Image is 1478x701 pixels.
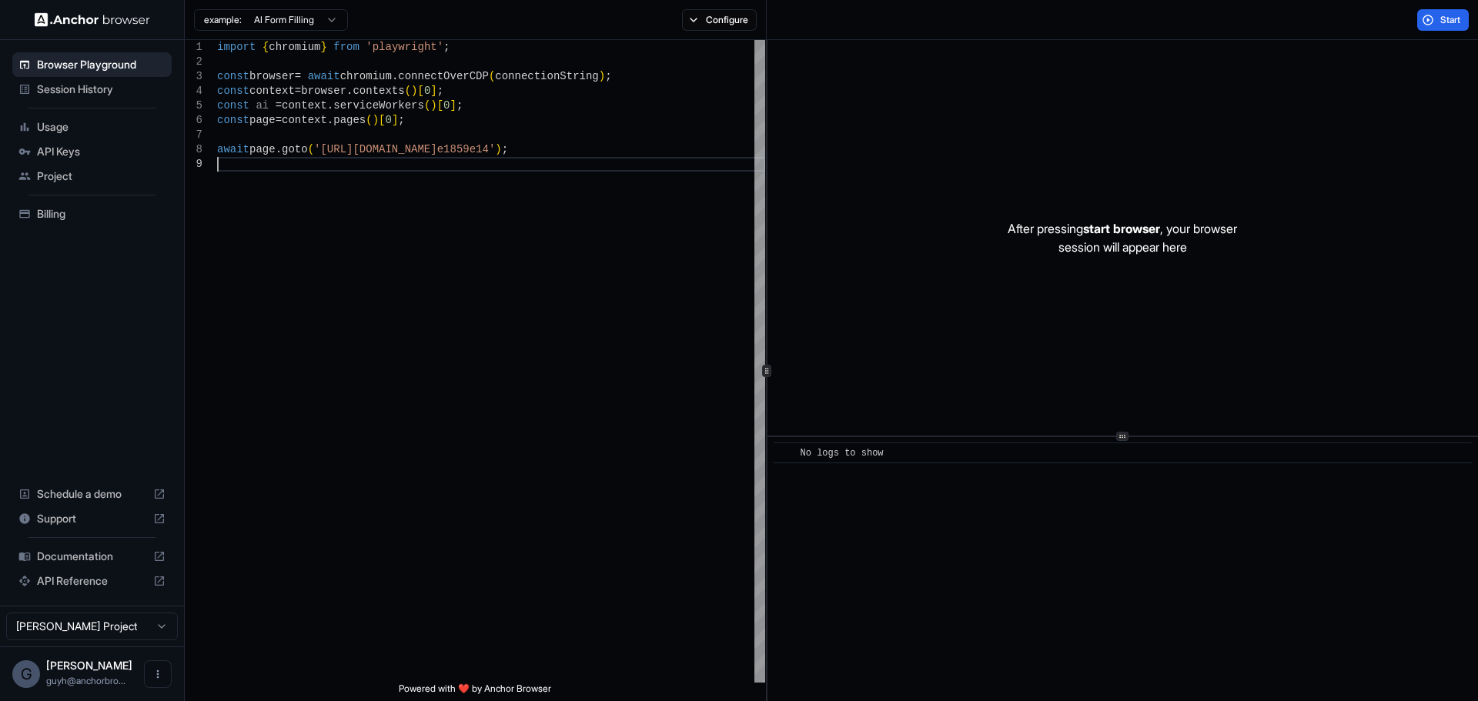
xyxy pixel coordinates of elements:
[1083,221,1160,236] span: start browser
[217,41,256,53] span: import
[443,99,450,112] span: 0
[185,55,202,69] div: 2
[185,98,202,113] div: 5
[185,113,202,128] div: 6
[424,99,430,112] span: (
[37,511,147,526] span: Support
[314,143,437,155] span: '[URL][DOMAIN_NAME]
[37,144,166,159] span: API Keys
[392,70,398,82] span: .
[801,448,884,459] span: No logs to show
[456,99,463,112] span: ;
[489,70,495,82] span: (
[217,99,249,112] span: const
[276,99,282,112] span: =
[599,70,605,82] span: )
[320,41,326,53] span: }
[262,41,269,53] span: {
[185,128,202,142] div: 7
[46,675,125,686] span: guyh@anchorbrowser.io
[366,41,443,53] span: 'playwright'
[35,12,150,27] img: Anchor Logo
[385,114,391,126] span: 0
[37,573,147,589] span: API Reference
[502,143,508,155] span: ;
[12,77,172,102] div: Session History
[450,99,456,112] span: ]
[204,14,242,26] span: example:
[327,99,333,112] span: .
[424,85,430,97] span: 0
[430,99,436,112] span: )
[392,114,398,126] span: ]
[217,143,249,155] span: await
[437,99,443,112] span: [
[185,142,202,157] div: 8
[781,446,789,461] span: ​
[249,85,295,97] span: context
[398,70,489,82] span: connectOverCDP
[495,70,598,82] span: connectionString
[399,683,551,701] span: Powered with ❤️ by Anchor Browser
[37,549,147,564] span: Documentation
[346,85,353,97] span: .
[282,143,308,155] span: goto
[282,99,327,112] span: context
[437,85,443,97] span: ;
[682,9,757,31] button: Configure
[1008,219,1237,256] p: After pressing , your browser session will appear here
[276,114,282,126] span: =
[333,41,359,53] span: from
[37,169,166,184] span: Project
[373,114,379,126] span: )
[398,114,404,126] span: ;
[217,114,249,126] span: const
[301,85,346,97] span: browser
[353,85,404,97] span: contexts
[37,57,166,72] span: Browser Playground
[379,114,385,126] span: [
[12,482,172,506] div: Schedule a demo
[295,85,301,97] span: =
[282,114,327,126] span: context
[217,85,249,97] span: const
[333,99,424,112] span: serviceWorkers
[249,143,276,155] span: page
[12,139,172,164] div: API Keys
[37,119,166,135] span: Usage
[295,70,301,82] span: =
[12,660,40,688] div: G
[12,544,172,569] div: Documentation
[269,41,320,53] span: chromium
[12,569,172,593] div: API Reference
[276,143,282,155] span: .
[327,114,333,126] span: .
[340,70,392,82] span: chromium
[605,70,611,82] span: ;
[185,40,202,55] div: 1
[185,157,202,172] div: 9
[1440,14,1462,26] span: Start
[366,114,372,126] span: (
[443,41,450,53] span: ;
[405,85,411,97] span: (
[437,143,496,155] span: e1859e14'
[249,70,295,82] span: browser
[185,84,202,98] div: 4
[12,202,172,226] div: Billing
[308,143,314,155] span: (
[256,99,269,112] span: ai
[37,486,147,502] span: Schedule a demo
[12,115,172,139] div: Usage
[308,70,340,82] span: await
[217,70,249,82] span: const
[12,506,172,531] div: Support
[249,114,276,126] span: page
[46,659,132,672] span: Guy Hayou
[417,85,423,97] span: [
[185,69,202,84] div: 3
[1417,9,1469,31] button: Start
[37,82,166,97] span: Session History
[333,114,366,126] span: pages
[144,660,172,688] button: Open menu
